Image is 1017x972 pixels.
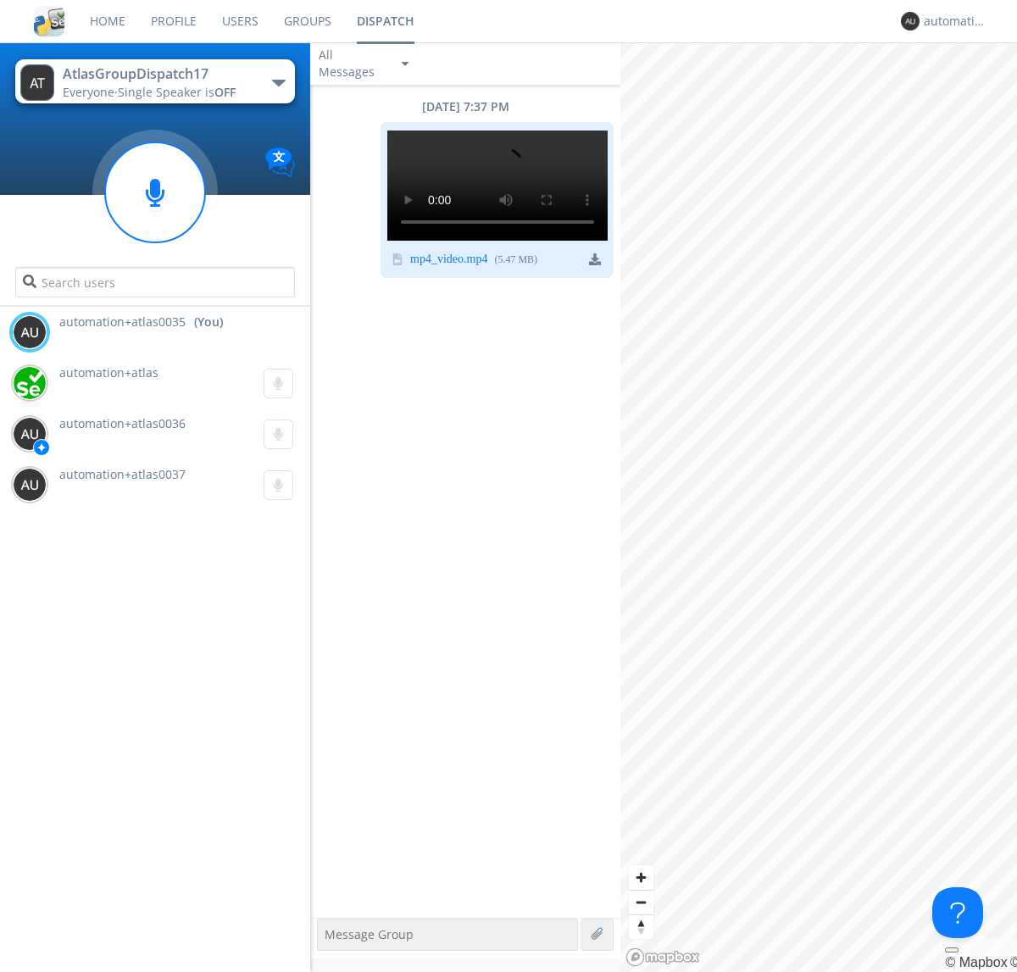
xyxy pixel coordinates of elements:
img: d2d01cd9b4174d08988066c6d424eccd [13,366,47,400]
iframe: Toggle Customer Support [932,887,983,938]
div: automation+atlas0035 [924,13,987,30]
span: automation+atlas [59,364,158,380]
div: Everyone · [63,84,253,101]
img: Translation enabled [265,147,295,177]
div: ( 5.47 MB ) [494,253,537,267]
a: mp4_video.mp4 [410,253,487,267]
div: All Messages [319,47,386,81]
img: 373638.png [13,315,47,349]
img: cddb5a64eb264b2086981ab96f4c1ba7 [34,6,64,36]
div: AtlasGroupDispatch17 [63,64,253,84]
a: Mapbox [945,955,1007,969]
span: OFF [214,84,236,100]
span: Zoom out [629,891,653,914]
img: 373638.png [13,468,47,502]
button: Reset bearing to north [629,914,653,939]
button: Zoom out [629,890,653,914]
img: video icon [392,253,403,265]
img: download media button [589,253,601,265]
button: Toggle attribution [945,947,959,953]
img: 373638.png [901,12,920,31]
input: Search users [15,267,294,297]
a: Mapbox logo [625,947,700,967]
img: 373638.png [20,64,54,101]
button: AtlasGroupDispatch17Everyone·Single Speaker isOFF [15,59,294,103]
span: automation+atlas0035 [59,314,186,330]
span: Single Speaker is [118,84,236,100]
div: (You) [194,314,223,330]
div: [DATE] 7:37 PM [310,98,620,115]
button: Zoom in [629,865,653,890]
img: 373638.png [13,417,47,451]
span: Reset bearing to north [629,915,653,939]
span: automation+atlas0036 [59,415,186,431]
img: caret-down-sm.svg [402,62,408,66]
span: automation+atlas0037 [59,466,186,482]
